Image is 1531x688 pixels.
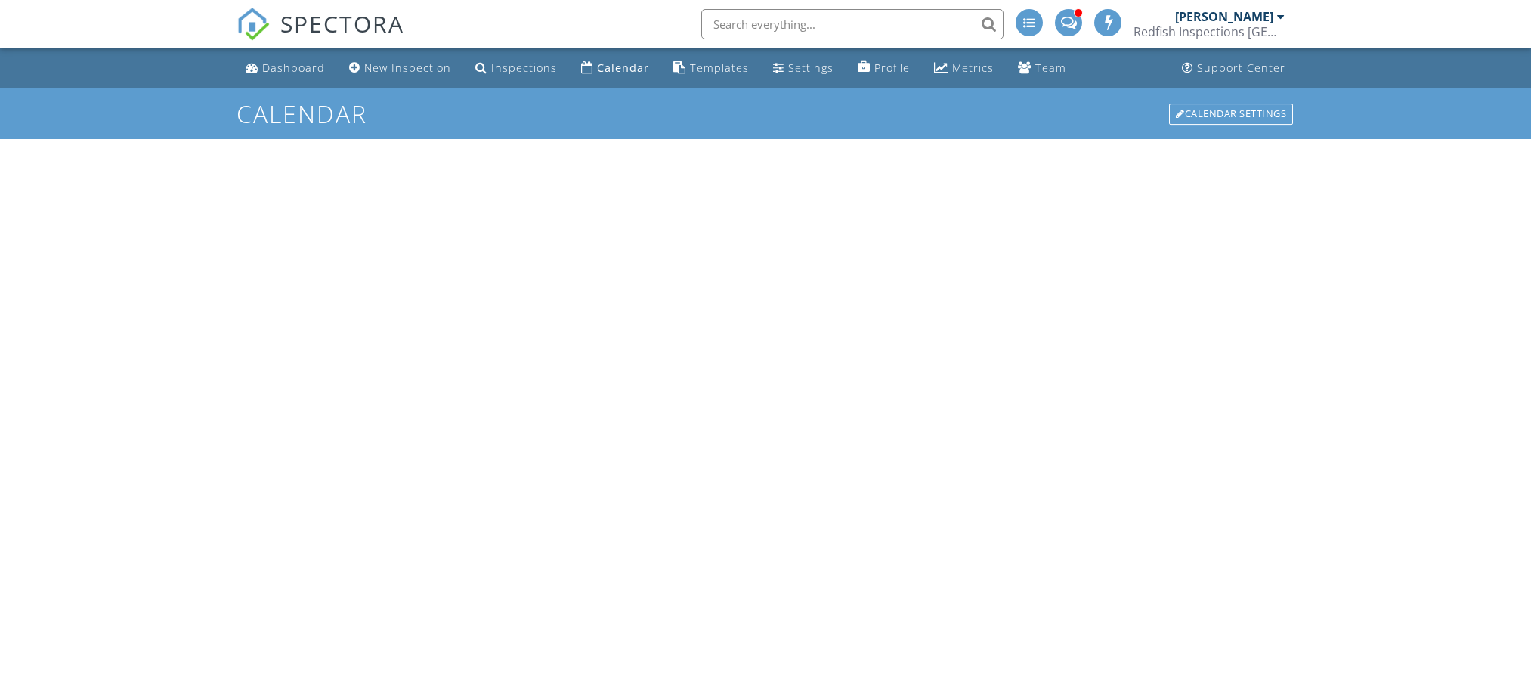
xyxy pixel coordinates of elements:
span: SPECTORA [280,8,404,39]
img: The Best Home Inspection Software - Spectora [237,8,270,41]
a: Calendar [575,54,655,82]
div: Calendar [597,60,649,75]
a: Dashboard [240,54,331,82]
div: Profile [874,60,910,75]
div: Redfish Inspections Houston [1134,24,1285,39]
a: Team [1012,54,1072,82]
a: Inspections [469,54,563,82]
div: [PERSON_NAME] [1175,9,1273,24]
a: Calendar Settings [1168,102,1294,126]
h1: Calendar [237,101,1294,127]
div: Settings [788,60,834,75]
div: Inspections [491,60,557,75]
a: Templates [667,54,755,82]
input: Search everything... [701,9,1004,39]
div: Calendar Settings [1169,104,1293,125]
div: Metrics [952,60,994,75]
div: Support Center [1197,60,1285,75]
a: SPECTORA [237,20,404,52]
a: Metrics [928,54,1000,82]
a: Support Center [1176,54,1291,82]
a: Company Profile [852,54,916,82]
div: New Inspection [364,60,451,75]
div: Dashboard [262,60,325,75]
div: Team [1035,60,1066,75]
a: Settings [767,54,840,82]
a: New Inspection [343,54,457,82]
div: Templates [690,60,749,75]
